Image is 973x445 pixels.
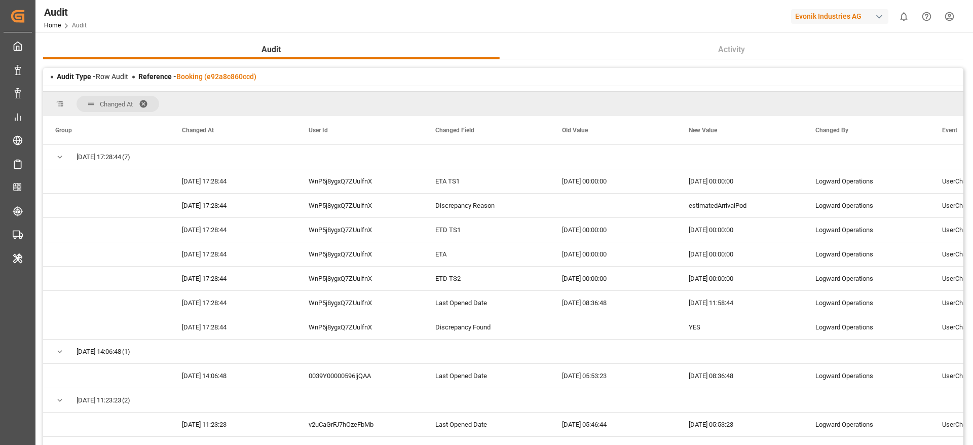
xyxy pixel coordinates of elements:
span: New Value [689,127,717,134]
button: Activity [500,40,964,59]
div: [DATE] 00:00:00 [550,242,677,266]
div: Evonik Industries AG [791,9,888,24]
div: Discrepancy Reason [423,194,550,217]
div: [DATE] 17:28:44 [170,315,296,339]
span: Changed At [100,100,133,108]
span: [DATE] 11:23:23 [77,389,121,412]
span: (7) [122,145,130,169]
a: Home [44,22,61,29]
button: Help Center [915,5,938,28]
div: Logward Operations [803,315,930,339]
span: Reference - [138,72,256,81]
span: (2) [122,389,130,412]
div: [DATE] 17:28:44 [170,194,296,217]
div: WnP5j8ygxQ7ZUulfnX [296,194,423,217]
div: [DATE] 17:28:44 [170,169,296,193]
div: [DATE] 00:00:00 [677,242,803,266]
div: [DATE] 05:53:23 [550,364,677,388]
span: Changed At [182,127,214,134]
span: Group [55,127,72,134]
span: User Id [309,127,328,134]
div: Last Opened Date [423,291,550,315]
div: Discrepancy Found [423,315,550,339]
div: [DATE] 14:06:48 [170,364,296,388]
div: Logward Operations [803,194,930,217]
div: ETA [423,242,550,266]
div: [DATE] 05:46:44 [550,413,677,436]
span: [DATE] 17:28:44 [77,145,121,169]
div: [DATE] 00:00:00 [550,267,677,290]
span: Activity [714,44,749,56]
div: [DATE] 00:00:00 [550,218,677,242]
div: 0039Y00000596ljQAA [296,364,423,388]
div: [DATE] 00:00:00 [550,169,677,193]
span: Old Value [562,127,588,134]
span: Changed Field [435,127,474,134]
span: Event [942,127,957,134]
div: [DATE] 17:28:44 [170,242,296,266]
span: (1) [122,340,130,363]
span: Audit [257,44,285,56]
div: [DATE] 05:53:23 [677,413,803,436]
div: [DATE] 17:28:44 [170,218,296,242]
a: Booking (e92a8c860ccd) [176,72,256,81]
div: Logward Operations [803,291,930,315]
div: v2uCaGrFJ7hOzeFbMb [296,413,423,436]
div: Logward Operations [803,169,930,193]
button: Evonik Industries AG [791,7,892,26]
div: Logward Operations [803,267,930,290]
div: Last Opened Date [423,364,550,388]
div: Logward Operations [803,364,930,388]
div: [DATE] 00:00:00 [677,218,803,242]
div: Last Opened Date [423,413,550,436]
div: [DATE] 11:58:44 [677,291,803,315]
div: [DATE] 08:36:48 [677,364,803,388]
div: Row Audit [57,71,128,82]
div: Logward Operations [803,413,930,436]
div: [DATE] 11:23:23 [170,413,296,436]
span: [DATE] 14:06:48 [77,340,121,363]
div: estimatedArrivalPod [677,194,803,217]
div: [DATE] 00:00:00 [677,169,803,193]
div: WnP5j8ygxQ7ZUulfnX [296,169,423,193]
div: WnP5j8ygxQ7ZUulfnX [296,242,423,266]
div: WnP5j8ygxQ7ZUulfnX [296,291,423,315]
div: WnP5j8ygxQ7ZUulfnX [296,267,423,290]
button: Audit [43,40,500,59]
div: ETD TS2 [423,267,550,290]
div: Logward Operations [803,242,930,266]
div: [DATE] 17:28:44 [170,291,296,315]
div: [DATE] 17:28:44 [170,267,296,290]
div: [DATE] 00:00:00 [677,267,803,290]
div: Audit [44,5,87,20]
button: show 0 new notifications [892,5,915,28]
div: WnP5j8ygxQ7ZUulfnX [296,218,423,242]
span: Changed By [815,127,848,134]
div: ETA TS1 [423,169,550,193]
div: Logward Operations [803,218,930,242]
div: WnP5j8ygxQ7ZUulfnX [296,315,423,339]
div: [DATE] 08:36:48 [550,291,677,315]
span: Audit Type - [57,72,96,81]
div: YES [677,315,803,339]
div: ETD TS1 [423,218,550,242]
